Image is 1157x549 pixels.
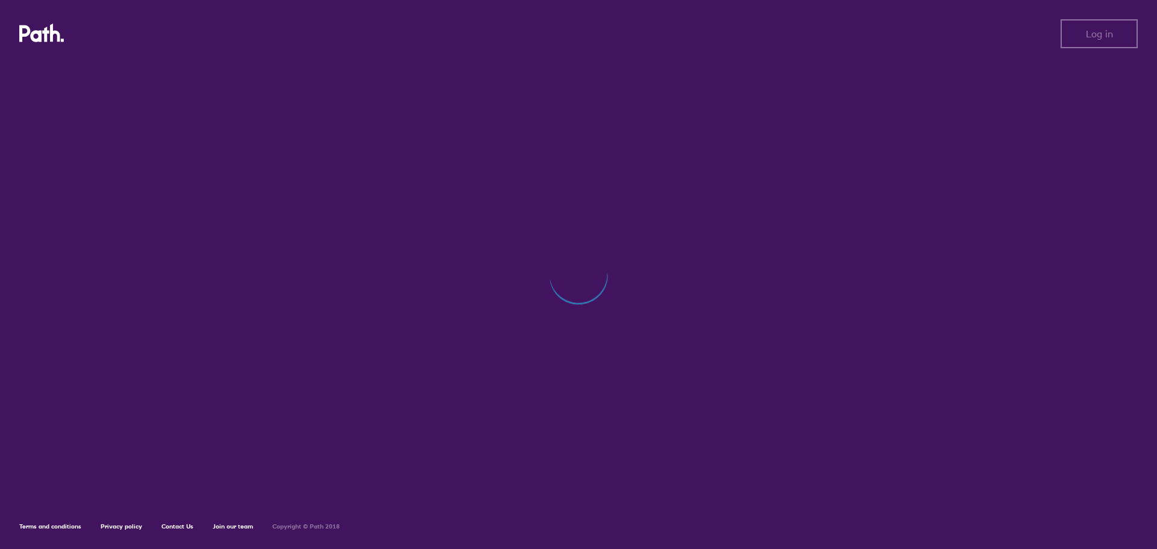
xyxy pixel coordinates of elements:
[101,522,142,530] a: Privacy policy
[19,522,81,530] a: Terms and conditions
[213,522,253,530] a: Join our team
[1086,28,1113,39] span: Log in
[272,523,340,530] h6: Copyright © Path 2018
[1061,19,1138,48] button: Log in
[161,522,193,530] a: Contact Us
